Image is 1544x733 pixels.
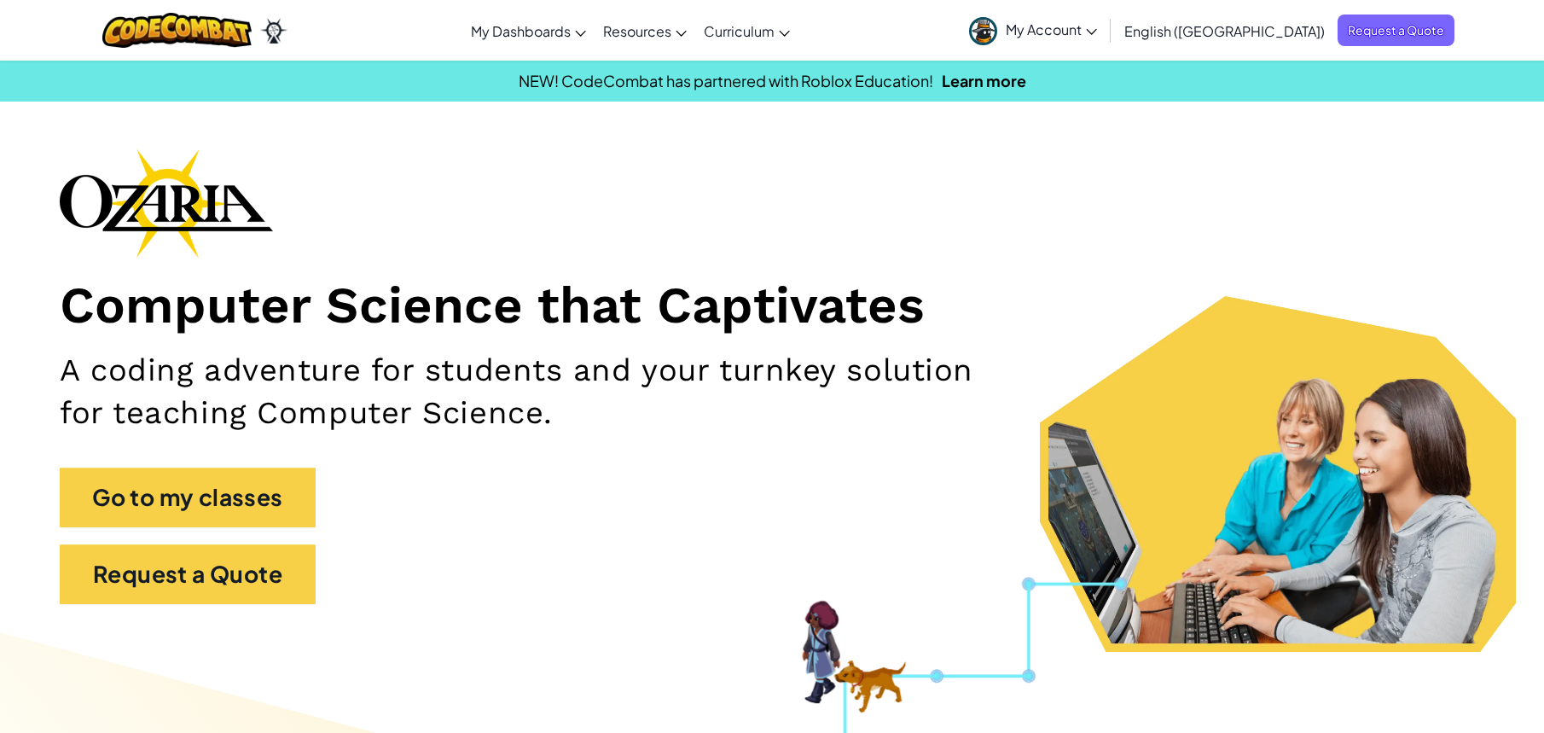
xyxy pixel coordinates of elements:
[1116,8,1333,54] a: English ([GEOGRAPHIC_DATA])
[60,275,1484,337] h1: Computer Science that Captivates
[60,544,316,604] a: Request a Quote
[519,71,933,90] span: NEW! CodeCombat has partnered with Roblox Education!
[471,22,571,40] span: My Dashboards
[60,349,1014,433] h2: A coding adventure for students and your turnkey solution for teaching Computer Science.
[961,3,1106,57] a: My Account
[1006,20,1097,38] span: My Account
[969,17,997,45] img: avatar
[462,8,595,54] a: My Dashboards
[102,13,252,48] img: CodeCombat logo
[704,22,775,40] span: Curriculum
[60,468,316,527] a: Go to my classes
[1124,22,1325,40] span: English ([GEOGRAPHIC_DATA])
[595,8,695,54] a: Resources
[942,71,1026,90] a: Learn more
[695,8,798,54] a: Curriculum
[1338,15,1454,46] a: Request a Quote
[603,22,671,40] span: Resources
[60,148,273,258] img: Ozaria branding logo
[260,18,287,44] img: Ozaria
